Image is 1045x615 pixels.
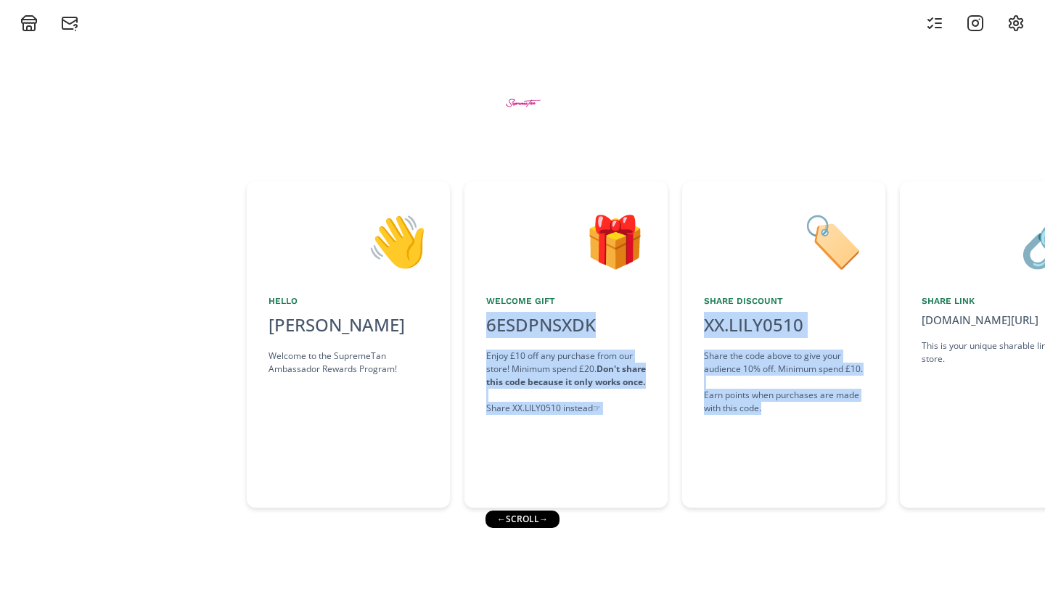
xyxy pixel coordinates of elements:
div: ← scroll → [484,511,558,528]
div: Hello [269,294,428,307]
div: [PERSON_NAME] [269,312,428,338]
div: 👋 [269,203,428,277]
div: Share Discount [704,294,864,307]
div: 🎁 [486,203,646,277]
div: Welcome Gift [486,294,646,307]
div: XX.LILY0510 [704,312,803,338]
img: BtZWWMaMEGZe [496,75,550,130]
strong: Don't share this code because it only works once. [486,363,646,388]
div: 🏷️ [704,203,864,277]
div: 6ESDPNSXDK [478,312,605,338]
div: Share the code above to give your audience 10% off. Minimum spend £10. Earn points when purchases... [704,350,864,415]
div: Welcome to the SupremeTan Ambassador Rewards Program! [269,350,428,376]
div: Enjoy £10 off any purchase from our store! Minimum spend £20. Share XX.LILY0510 instead ☞ [486,350,646,415]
